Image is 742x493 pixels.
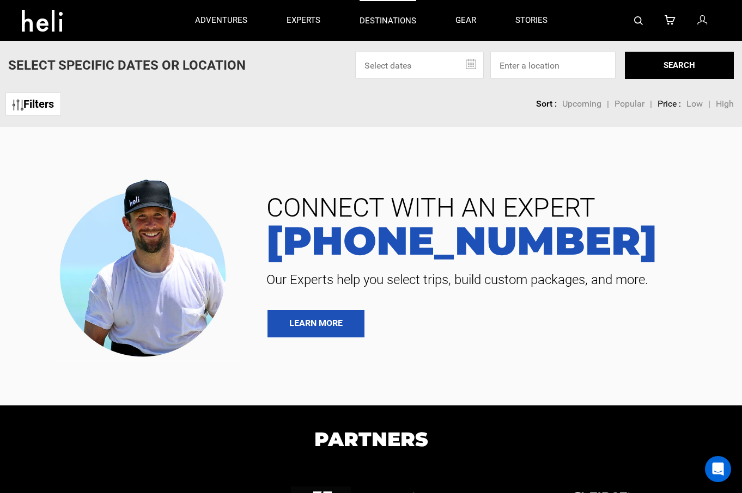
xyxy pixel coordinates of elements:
[615,98,644,109] span: Popular
[650,98,652,110] li: |
[287,15,320,26] p: experts
[195,15,247,26] p: adventures
[705,456,731,482] div: Open Intercom Messenger
[5,93,61,116] a: Filters
[536,98,557,110] li: Sort :
[607,98,609,110] li: |
[686,98,703,109] span: Low
[13,100,23,110] img: btn-icon.svg
[258,221,726,260] a: [PHONE_NUMBER]
[360,15,416,27] p: destinations
[625,52,734,79] button: SEARCH
[716,98,734,109] span: High
[258,195,726,221] span: CONNECT WITH AN EXPERT
[708,98,710,110] li: |
[658,98,681,110] li: Price :
[8,56,246,75] p: Select Specific Dates Or Location
[562,98,601,109] span: Upcoming
[258,271,726,288] span: Our Experts help you select trips, build custom packages, and more.
[355,52,484,79] input: Select dates
[490,52,616,79] input: Enter a location
[634,16,643,25] img: search-bar-icon.svg
[51,170,242,362] img: contact our team
[267,310,364,337] a: LEARN MORE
